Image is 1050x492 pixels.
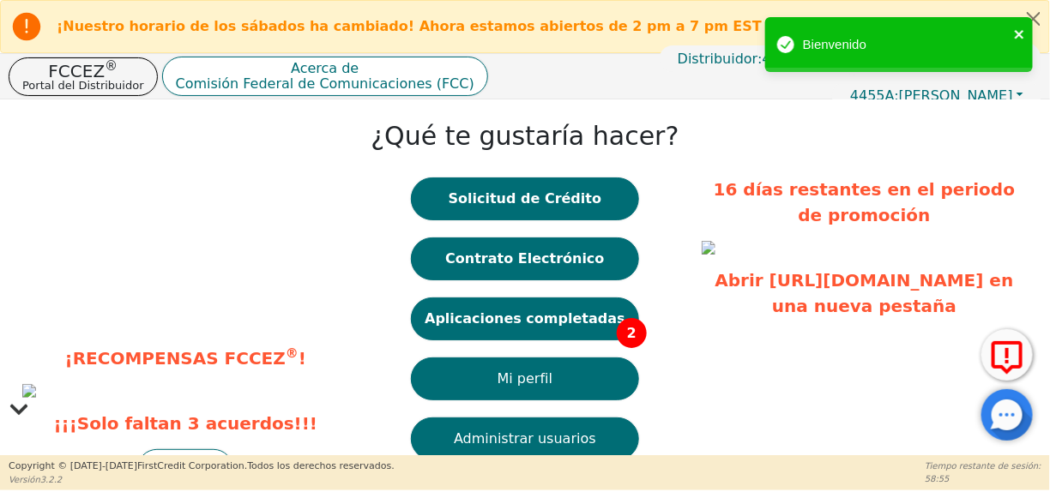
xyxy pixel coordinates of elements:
button: Contrato Electrónico [411,237,639,280]
font: 2 [627,325,637,341]
button: Aplicaciones completadas2 [411,297,639,340]
font: Administrar usuarios [454,430,596,447]
button: DETALLES [137,449,233,489]
font: 4455A: [850,87,899,104]
font: ! [299,348,306,369]
font: Contrato Electrónico [445,250,604,267]
button: Cerrar alerta [1018,1,1049,36]
font: 58:55 [925,474,950,483]
button: Acerca deComisión Federal de Comunicaciones (FCC) [162,57,488,97]
font: ¡Nuestro horario de los sábados ha cambiado! Ahora estamos abiertos de 2 pm a 7 pm EST los sábados. [57,18,863,34]
button: Mi perfil [411,357,639,400]
font: Credit Corporation. [157,460,247,471]
font: Versión [9,475,40,484]
img: 3fec3b88-c16c-428b-a0f7-a9f9f64361ef [702,241,715,255]
font: ¡RECOMPENSAS FCCEZ [65,348,286,369]
font: Mi perfil [498,370,552,387]
font: Bienvenido [803,37,866,51]
button: FCCEZ®Portal del Distribuidor [9,57,158,96]
font: Todos los derechos reservados. [247,460,395,471]
font: Comisión Federal de Comunicaciones (FCC) [176,75,474,92]
font: Acerca de [291,60,359,76]
font: ¡¡¡Solo faltan 3 acuerdos!!! [54,413,318,434]
button: 4455A:[PERSON_NAME] [832,82,1041,109]
img: 87814017-375f-4915-804f-3b6c7edd33e4 [22,384,36,398]
font: Portal del Distribuidor [22,79,144,92]
font: First [137,460,157,471]
font: Solicitud de Crédito [449,190,601,207]
button: Distribuidor:4455A [660,45,836,72]
font: Copyright © [DATE]-[DATE] [9,460,137,471]
button: Reportar Error a FCC [981,329,1033,381]
font: ® [105,58,118,74]
font: días restantes en el periodo de promoción [744,179,1016,225]
font: ® [286,345,299,361]
font: Aplicaciones completadas [425,310,625,327]
a: Abrir [URL][DOMAIN_NAME] en una nueva pestaña [715,270,1014,316]
font: ¿Qué te gustaría hacer? [371,121,679,151]
button: Administrar usuarios [411,417,639,460]
font: Distribuidor: [678,51,763,67]
font: FCCEZ [48,61,105,81]
button: Solicitud de Crédito [411,177,639,220]
font: Tiempo restante de sesión: [925,461,1041,471]
font: 3.2.2 [40,475,62,484]
button: cerca [1014,24,1026,44]
font: 16 [714,179,738,200]
font: [PERSON_NAME] [899,87,1013,104]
